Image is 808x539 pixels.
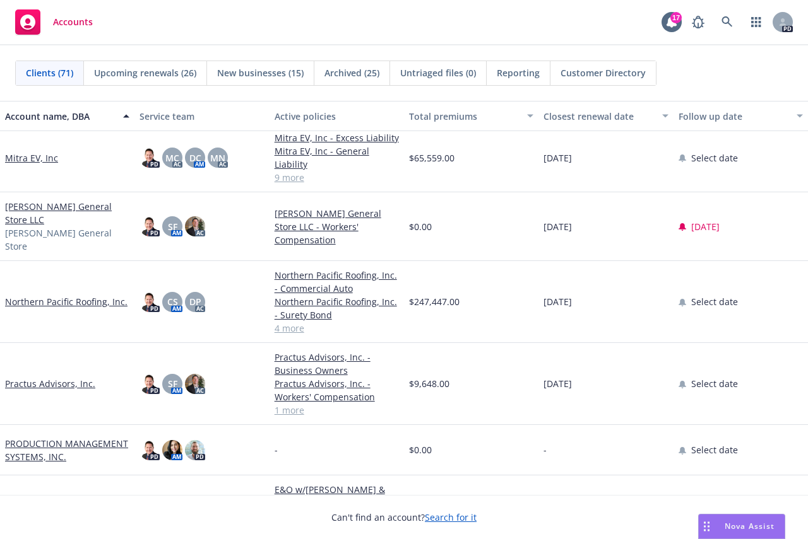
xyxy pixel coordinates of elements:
[168,220,177,233] span: SF
[674,101,808,131] button: Follow up date
[275,144,399,171] a: Mitra EV, Inc - General Liability
[331,511,477,524] span: Can't find an account?
[699,514,715,538] div: Drag to move
[134,101,269,131] button: Service team
[324,66,379,79] span: Archived (25)
[544,377,572,390] span: [DATE]
[497,66,540,79] span: Reporting
[217,66,304,79] span: New businesses (15)
[140,374,160,394] img: photo
[5,437,129,463] a: PRODUCTION MANAGEMENT SYSTEMS, INC.
[686,9,711,35] a: Report a Bug
[53,17,93,27] span: Accounts
[185,440,205,460] img: photo
[189,151,201,165] span: DC
[275,377,399,403] a: Practus Advisors, Inc. - Workers' Compensation
[691,220,720,233] span: [DATE]
[140,440,160,460] img: photo
[275,171,399,184] a: 9 more
[140,292,160,312] img: photo
[275,269,399,295] a: Northern Pacific Roofing, Inc. - Commercial Auto
[162,440,182,460] img: photo
[409,295,460,308] span: $247,447.00
[275,403,399,417] a: 1 more
[544,443,547,456] span: -
[275,110,399,123] div: Active policies
[409,443,432,456] span: $0.00
[691,377,738,390] span: Select date
[561,66,646,79] span: Customer Directory
[544,295,572,308] span: [DATE]
[275,322,399,335] a: 4 more
[210,151,225,165] span: MN
[691,443,738,456] span: Select date
[691,295,738,308] span: Select date
[5,226,129,253] span: [PERSON_NAME] General Store
[270,101,404,131] button: Active policies
[5,200,129,226] a: [PERSON_NAME] General Store LLC
[165,151,179,165] span: MC
[409,220,432,233] span: $0.00
[679,110,789,123] div: Follow up date
[670,12,682,23] div: 17
[715,9,740,35] a: Search
[409,151,454,165] span: $65,559.00
[5,110,116,123] div: Account name, DBA
[544,110,654,123] div: Closest renewal date
[409,377,449,390] span: $9,648.00
[725,521,775,531] span: Nova Assist
[400,66,476,79] span: Untriaged files (0)
[168,377,177,390] span: SF
[10,4,98,40] a: Accounts
[185,216,205,236] img: photo
[167,295,178,308] span: CS
[275,483,399,509] a: E&O w/[PERSON_NAME] & Cyber
[275,131,399,144] a: Mitra EV, Inc - Excess Liability
[5,151,58,165] a: Mitra EV, Inc
[544,220,572,233] span: [DATE]
[189,295,201,308] span: DP
[26,66,73,79] span: Clients (71)
[275,443,278,456] span: -
[691,151,738,165] span: Select date
[409,110,520,123] div: Total premiums
[425,511,477,523] a: Search for it
[404,101,538,131] button: Total premiums
[275,351,399,377] a: Practus Advisors, Inc. - Business Owners
[544,151,572,165] span: [DATE]
[698,514,785,539] button: Nova Assist
[94,66,196,79] span: Upcoming renewals (26)
[140,110,264,123] div: Service team
[185,374,205,394] img: photo
[538,101,673,131] button: Closest renewal date
[275,295,399,322] a: Northern Pacific Roofing, Inc. - Surety Bond
[744,9,769,35] a: Switch app
[140,216,160,236] img: photo
[5,377,95,390] a: Practus Advisors, Inc.
[5,295,128,308] a: Northern Pacific Roofing, Inc.
[140,148,160,168] img: photo
[275,207,399,246] a: [PERSON_NAME] General Store LLC - Workers' Compensation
